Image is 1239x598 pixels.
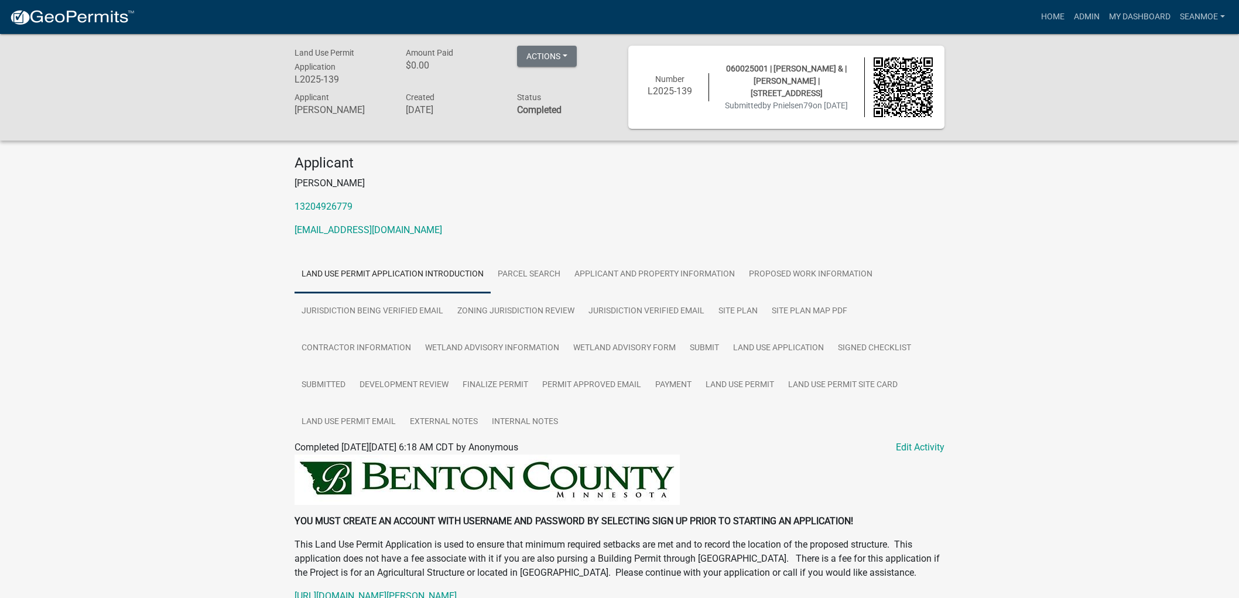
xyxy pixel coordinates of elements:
a: 13204926779 [295,201,352,212]
a: Land Use Application [726,330,831,367]
a: Finalize Permit [456,367,535,404]
a: Admin [1069,6,1104,28]
img: BENTON_HEADER_6a8b96a6-b3ba-419c-b71a-ca67a580911a.jfif [295,455,680,505]
a: Internal Notes [485,404,565,441]
span: Number [655,74,684,84]
span: Applicant [295,93,329,102]
a: Permit Approved Email [535,367,648,404]
span: Completed [DATE][DATE] 6:18 AM CDT by Anonymous [295,442,518,453]
a: Payment [648,367,699,404]
span: 060025001 | [PERSON_NAME] & | [PERSON_NAME] | [STREET_ADDRESS] [726,64,847,98]
a: Wetland Advisory Information [418,330,566,367]
a: Development Review [352,367,456,404]
h4: Applicant [295,155,944,172]
img: QR code [874,57,933,117]
a: Site Plan [711,293,765,330]
a: Land Use Permit Site Card [781,367,905,404]
a: Land Use Permit [699,367,781,404]
strong: YOU MUST CREATE AN ACCOUNT WITH USERNAME AND PASSWORD BY SELECTING SIGN UP PRIOR TO STARTING AN A... [295,515,853,527]
h6: [PERSON_NAME] [295,104,388,115]
a: Wetland Advisory Form [566,330,683,367]
p: This Land Use Permit Application is used to ensure that minimum required setbacks are met and to ... [295,538,944,580]
a: Jurisdiction verified email [581,293,711,330]
span: Created [406,93,434,102]
span: Status [517,93,541,102]
span: by Pnielsen79 [762,101,813,110]
a: External Notes [403,404,485,441]
a: SeanMoe [1175,6,1230,28]
span: Land Use Permit Application [295,48,354,71]
a: Site Plan Map PDF [765,293,854,330]
a: Home [1036,6,1069,28]
a: Jurisdiction Being Verified Email [295,293,450,330]
a: Contractor Information [295,330,418,367]
a: Proposed Work Information [742,256,879,293]
a: Land Use Permit Email [295,404,403,441]
a: Signed Checklist [831,330,918,367]
a: Submit [683,330,726,367]
h6: L2025-139 [295,74,388,85]
a: Land Use Permit Application Introduction [295,256,491,293]
a: Parcel search [491,256,567,293]
p: [PERSON_NAME] [295,176,944,190]
span: Amount Paid [406,48,453,57]
h6: $0.00 [406,60,499,71]
a: Edit Activity [896,440,944,455]
a: [EMAIL_ADDRESS][DOMAIN_NAME] [295,224,442,235]
h6: L2025-139 [640,86,700,97]
h6: [DATE] [406,104,499,115]
button: Actions [517,46,577,67]
a: Zoning Jurisdiction Review [450,293,581,330]
a: Submitted [295,367,352,404]
span: Submitted on [DATE] [725,101,848,110]
a: My Dashboard [1104,6,1175,28]
a: Applicant and Property Information [567,256,742,293]
strong: Completed [517,104,562,115]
